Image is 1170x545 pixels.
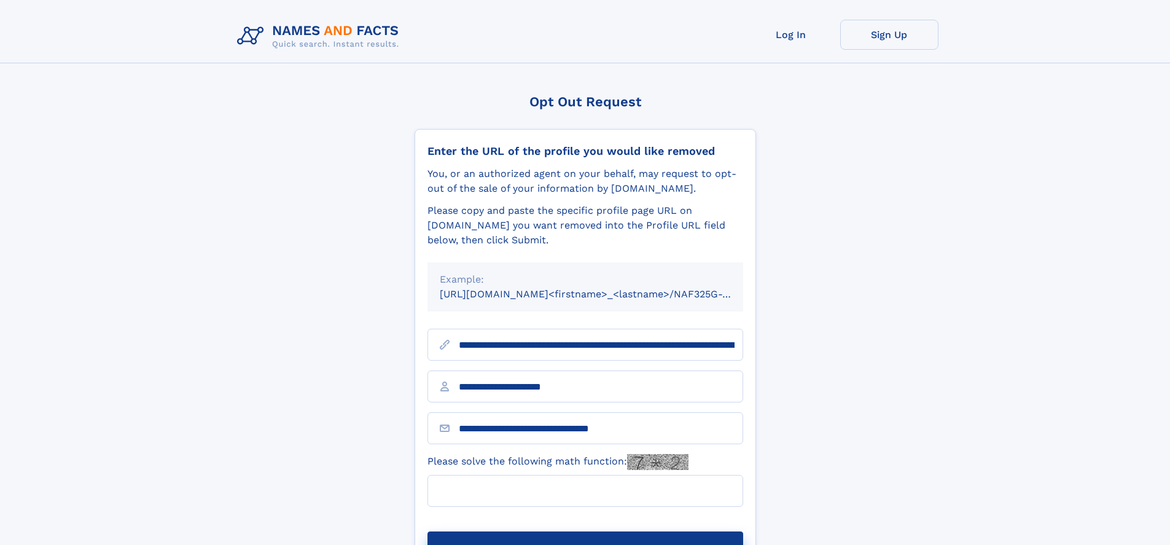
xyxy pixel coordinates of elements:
label: Please solve the following math function: [427,454,688,470]
div: You, or an authorized agent on your behalf, may request to opt-out of the sale of your informatio... [427,167,743,196]
div: Opt Out Request [415,94,756,109]
a: Sign Up [840,20,938,50]
div: Example: [440,272,731,287]
a: Log In [742,20,840,50]
img: Logo Names and Facts [232,20,409,53]
div: Enter the URL of the profile you would like removed [427,144,743,158]
div: Please copy and paste the specific profile page URL on [DOMAIN_NAME] you want removed into the Pr... [427,203,743,248]
small: [URL][DOMAIN_NAME]<firstname>_<lastname>/NAF325G-xxxxxxxx [440,288,766,300]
